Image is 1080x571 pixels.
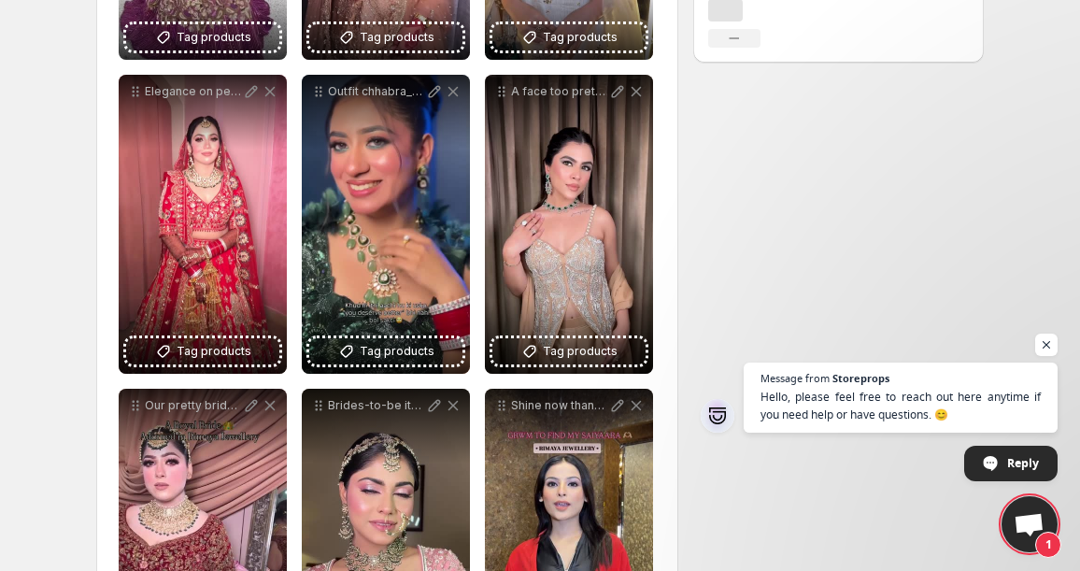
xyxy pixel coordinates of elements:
[302,75,470,374] div: Outfit chhabra_srs Jewellery rimayajewellery Makeup mbm_makeup_studioTag products
[832,373,889,383] span: Storeprops
[177,28,251,47] span: Tag products
[145,398,242,413] p: Our pretty bride in Rimayas Royal Bridal Collection Jewellery - rimayajewellery Mua - facestories...
[760,373,830,383] span: Message from
[1007,447,1039,479] span: Reply
[511,84,608,99] p: A face too pretty to be true glowing with soft vibes and mettalic eyes
[492,338,646,364] button: Tag products
[328,398,425,413] p: Brides-to-be its your time to shine Bridal bookings are officially OPEN Secure your dream look no...
[360,28,434,47] span: Tag products
[511,398,608,413] p: Shine now thank us later SHOP THE MOST PREMIUM COLLECTION AT 60 OFF
[543,28,618,47] span: Tag products
[126,24,279,50] button: Tag products
[177,342,251,361] span: Tag products
[492,24,646,50] button: Tag products
[360,342,434,361] span: Tag products
[1002,496,1058,552] div: Open chat
[328,84,425,99] p: Outfit chhabra_srs Jewellery rimayajewellery Makeup mbm_makeup_studio
[309,338,462,364] button: Tag products
[309,24,462,50] button: Tag products
[543,342,618,361] span: Tag products
[485,75,653,374] div: A face too pretty to be true glowing with soft vibes and mettalic eyesTag products
[126,338,279,364] button: Tag products
[145,84,242,99] p: Elegance on peek Mua payalaroramakeovers Outfit adityaandmohit Jewellery rimayajewellery
[760,388,1041,423] span: Hello, please feel free to reach out here anytime if you need help or have questions. 😊
[1035,532,1061,558] span: 1
[119,75,287,374] div: Elegance on peek Mua payalaroramakeovers Outfit adityaandmohit Jewellery rimayajewelleryTag products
